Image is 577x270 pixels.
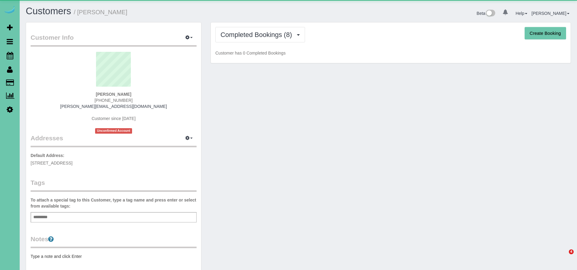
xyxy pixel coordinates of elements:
p: Customer has 0 Completed Bookings [215,50,566,56]
img: New interface [485,10,495,18]
small: / [PERSON_NAME] [74,9,128,15]
label: Default Address: [31,152,65,158]
a: [PERSON_NAME] [532,11,569,16]
span: [STREET_ADDRESS] [31,161,72,165]
span: 4 [569,249,574,254]
strong: [PERSON_NAME] [96,92,131,97]
a: Beta [477,11,496,16]
img: Automaid Logo [4,6,16,15]
a: [PERSON_NAME][EMAIL_ADDRESS][DOMAIN_NAME] [60,104,167,109]
span: [PHONE_NUMBER] [95,98,133,103]
pre: Type a note and click Enter [31,253,197,259]
a: Customers [26,6,71,16]
button: Completed Bookings (8) [215,27,305,42]
span: Customer since [DATE] [91,116,135,121]
legend: Customer Info [31,33,197,47]
span: Completed Bookings (8) [221,31,295,38]
iframe: Intercom live chat [556,249,571,264]
legend: Tags [31,178,197,192]
legend: Notes [31,235,197,248]
a: Help [516,11,527,16]
span: Unconfirmed Account [95,128,132,133]
button: Create Booking [525,27,566,40]
label: To attach a special tag to this Customer, type a tag name and press enter or select from availabl... [31,197,197,209]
